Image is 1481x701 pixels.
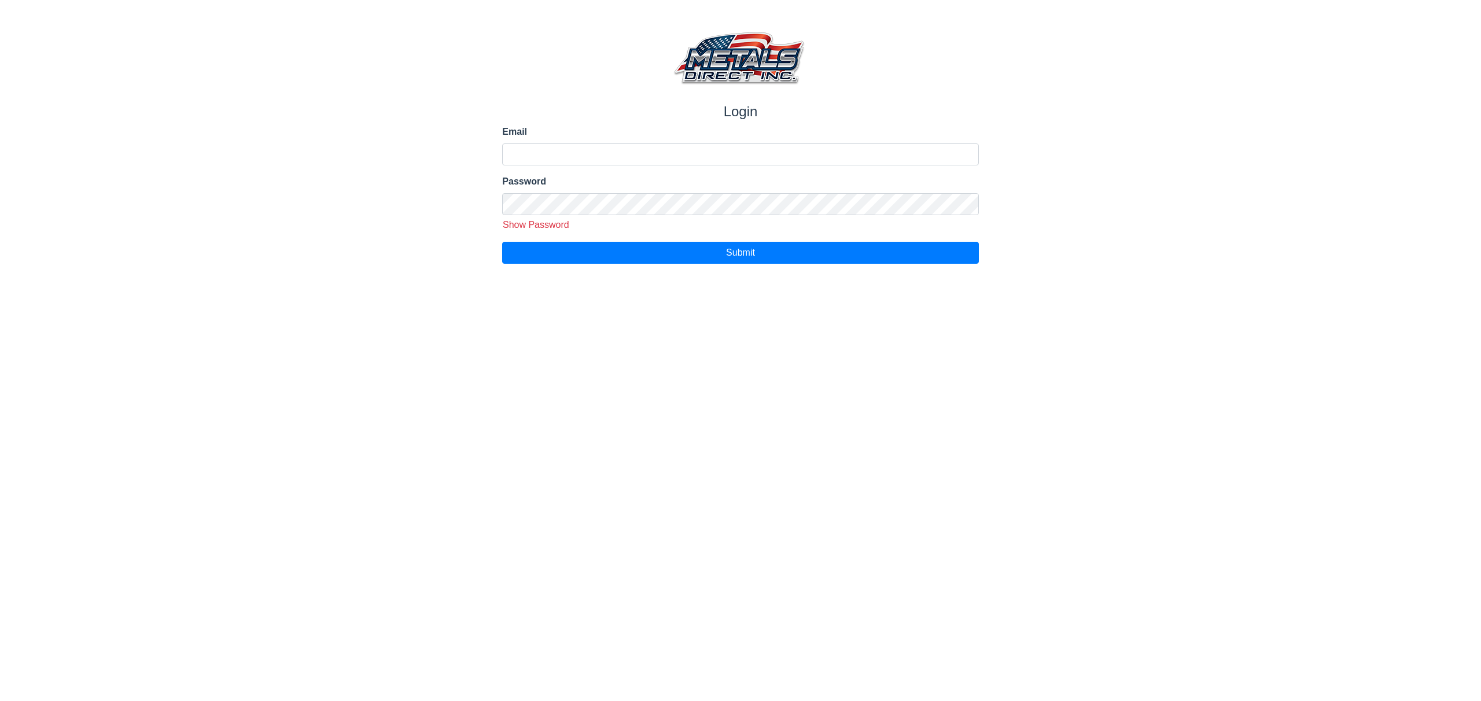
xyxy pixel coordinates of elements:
h1: Login [502,104,978,120]
span: Show Password [503,220,569,230]
button: Show Password [498,217,573,233]
span: Submit [726,248,755,257]
button: Submit [502,242,978,264]
label: Email [502,125,978,139]
label: Password [502,175,978,189]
